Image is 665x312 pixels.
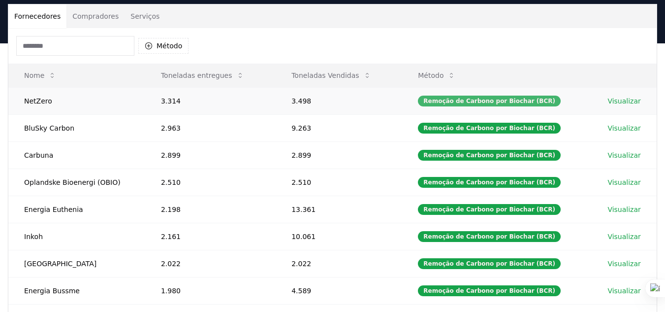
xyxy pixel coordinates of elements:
[291,71,359,79] font: Toneladas Vendidas
[24,233,43,241] font: Inkoh
[24,287,80,295] font: Energia Bussme
[24,206,83,213] font: Energia Euthenia
[423,152,555,159] font: Remoção de Carbono por Biochar (BCR)
[161,287,181,295] font: 1.980
[423,98,555,104] font: Remoção de Carbono por Biochar (BCR)
[291,124,311,132] font: 9.263
[24,97,52,105] font: NetZero
[607,206,640,213] font: Visualizar
[418,71,443,79] font: Método
[161,71,232,79] font: Toneladas entregues
[138,38,189,54] button: Método
[607,286,640,296] a: Visualizar
[72,12,119,20] font: Compradores
[24,178,121,186] font: Oplandske Bioenergi (OBIO)
[410,66,463,85] button: Método
[607,178,640,186] font: Visualizar
[607,124,640,132] font: Visualizar
[607,177,640,187] a: Visualizar
[423,206,555,213] font: Remoção de Carbono por Biochar (BCR)
[16,66,64,85] button: Nome
[607,232,640,242] a: Visualizar
[423,233,555,240] font: Remoção de Carbono por Biochar (BCR)
[291,287,311,295] font: 4.589
[291,233,316,241] font: 10.061
[607,233,640,241] font: Visualizar
[607,97,640,105] font: Visualizar
[24,260,96,268] font: [GEOGRAPHIC_DATA]
[161,260,181,268] font: 2.022
[24,71,44,79] font: Nome
[423,179,555,186] font: Remoção de Carbono por Biochar (BCR)
[161,97,181,105] font: 3.314
[291,151,311,159] font: 2.899
[607,96,640,106] a: Visualizar
[161,233,181,241] font: 2.161
[161,151,181,159] font: 2.899
[161,124,181,132] font: 2.963
[153,66,252,85] button: Toneladas entregues
[607,259,640,269] a: Visualizar
[157,42,182,50] font: Método
[607,287,640,295] font: Visualizar
[161,178,181,186] font: 2.510
[423,125,555,132] font: Remoção de Carbono por Biochar (BCR)
[607,260,640,268] font: Visualizar
[161,206,181,213] font: 2.198
[423,260,555,267] font: Remoção de Carbono por Biochar (BCR)
[607,205,640,214] a: Visualizar
[24,151,53,159] font: Carbuna
[291,206,316,213] font: 13.361
[423,287,555,294] font: Remoção de Carbono por Biochar (BCR)
[14,12,61,20] font: Fornecedores
[284,66,379,85] button: Toneladas Vendidas
[24,124,74,132] font: BluSky Carbon
[607,123,640,133] a: Visualizar
[607,150,640,160] a: Visualizar
[291,97,311,105] font: 3.498
[130,12,159,20] font: Serviços
[291,260,311,268] font: 2.022
[291,178,311,186] font: 2.510
[607,151,640,159] font: Visualizar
